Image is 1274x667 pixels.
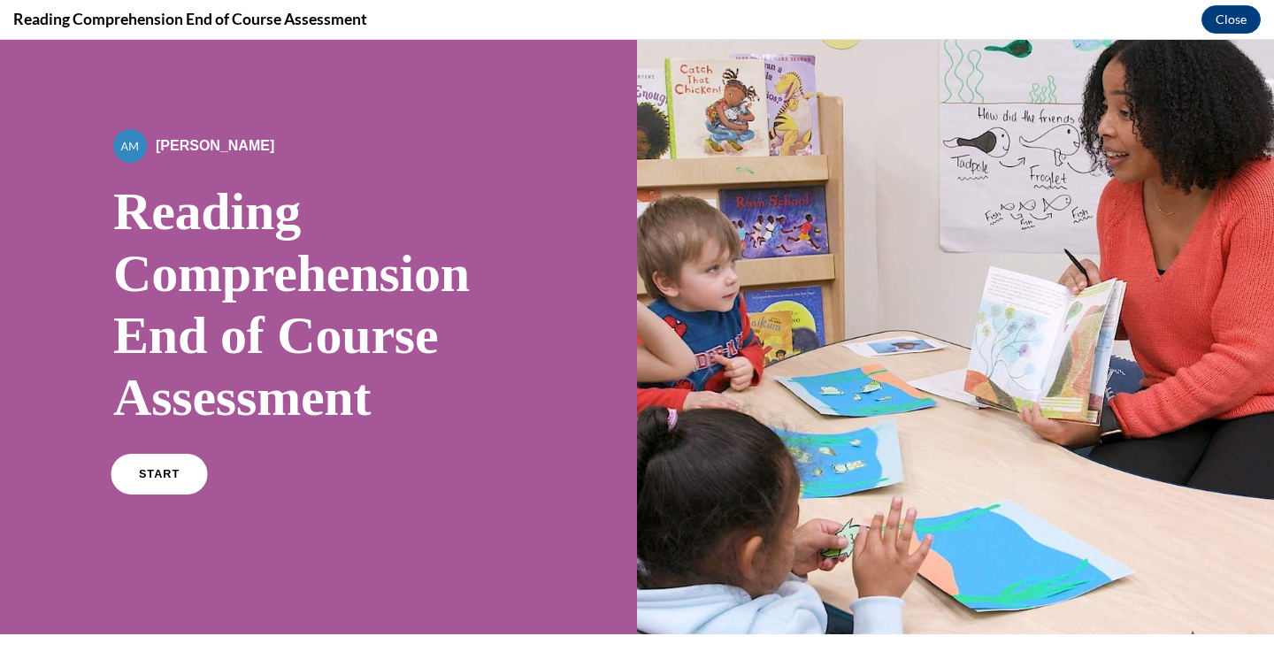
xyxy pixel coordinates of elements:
[1201,5,1261,34] button: Close
[111,414,207,455] a: START
[156,98,274,113] span: [PERSON_NAME]
[113,141,524,388] h1: Reading Comprehension End of Course Assessment
[13,8,367,30] h4: Reading Comprehension End of Course Assessment
[139,428,180,441] span: START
